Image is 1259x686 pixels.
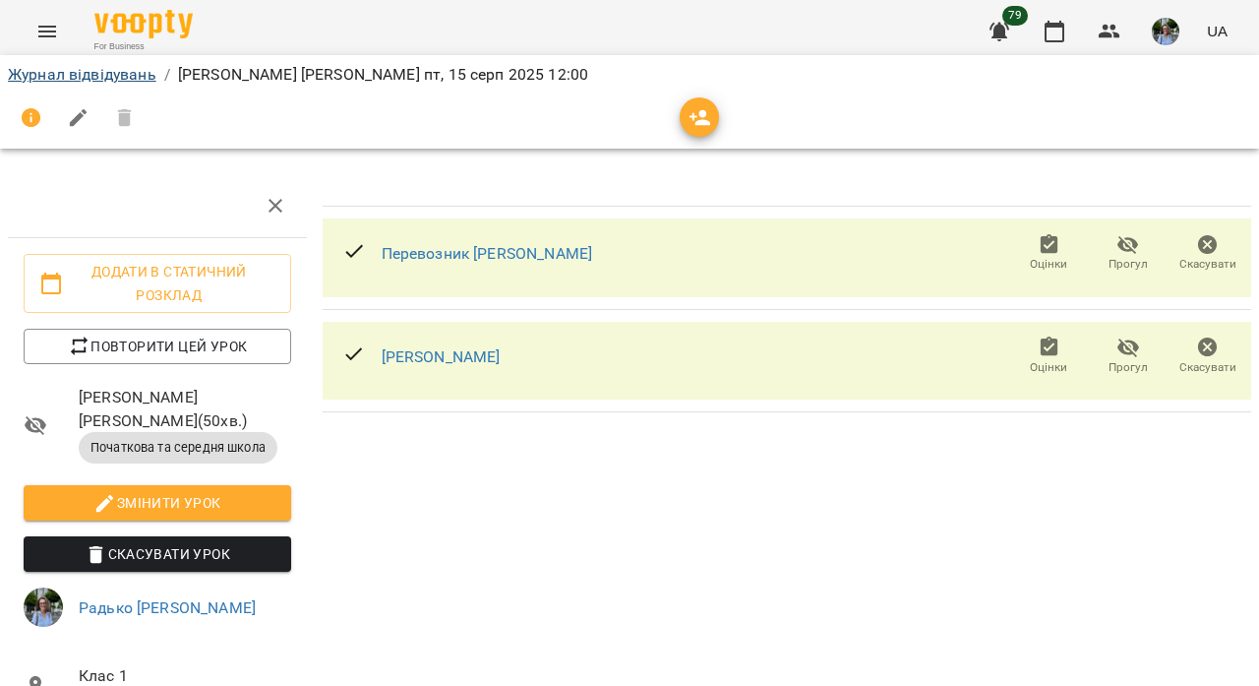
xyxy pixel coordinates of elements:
[382,347,501,366] a: [PERSON_NAME]
[1030,256,1067,273] span: Оцінки
[1002,6,1028,26] span: 79
[24,329,291,364] button: Повторити цей урок
[39,542,275,566] span: Скасувати Урок
[1009,329,1089,384] button: Оцінки
[1109,256,1148,273] span: Прогул
[24,254,291,313] button: Додати в статичний розклад
[1207,21,1228,41] span: UA
[178,63,588,87] p: [PERSON_NAME] [PERSON_NAME] пт, 15 серп 2025 12:00
[79,598,256,617] a: Радько [PERSON_NAME]
[8,63,1251,87] nav: breadcrumb
[382,244,593,263] a: Перевозник [PERSON_NAME]
[39,491,275,515] span: Змінити урок
[24,8,71,55] button: Menu
[39,260,275,307] span: Додати в статичний розклад
[94,10,193,38] img: Voopty Logo
[1168,226,1247,281] button: Скасувати
[164,63,170,87] li: /
[24,588,63,627] img: 7c163fb4694d05e3380991794d2c096f.jpg
[1168,329,1247,384] button: Скасувати
[1179,359,1236,376] span: Скасувати
[1152,18,1179,45] img: 7c163fb4694d05e3380991794d2c096f.jpg
[1009,226,1089,281] button: Оцінки
[39,335,275,358] span: Повторити цей урок
[79,439,277,457] span: Початкова та середня школа
[1109,359,1148,376] span: Прогул
[94,40,193,53] span: For Business
[24,536,291,572] button: Скасувати Урок
[1089,226,1169,281] button: Прогул
[1179,256,1236,273] span: Скасувати
[79,386,291,432] span: [PERSON_NAME] [PERSON_NAME] ( 50 хв. )
[24,485,291,521] button: Змінити урок
[1199,13,1235,49] button: UA
[8,65,156,84] a: Журнал відвідувань
[1089,329,1169,384] button: Прогул
[1030,359,1067,376] span: Оцінки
